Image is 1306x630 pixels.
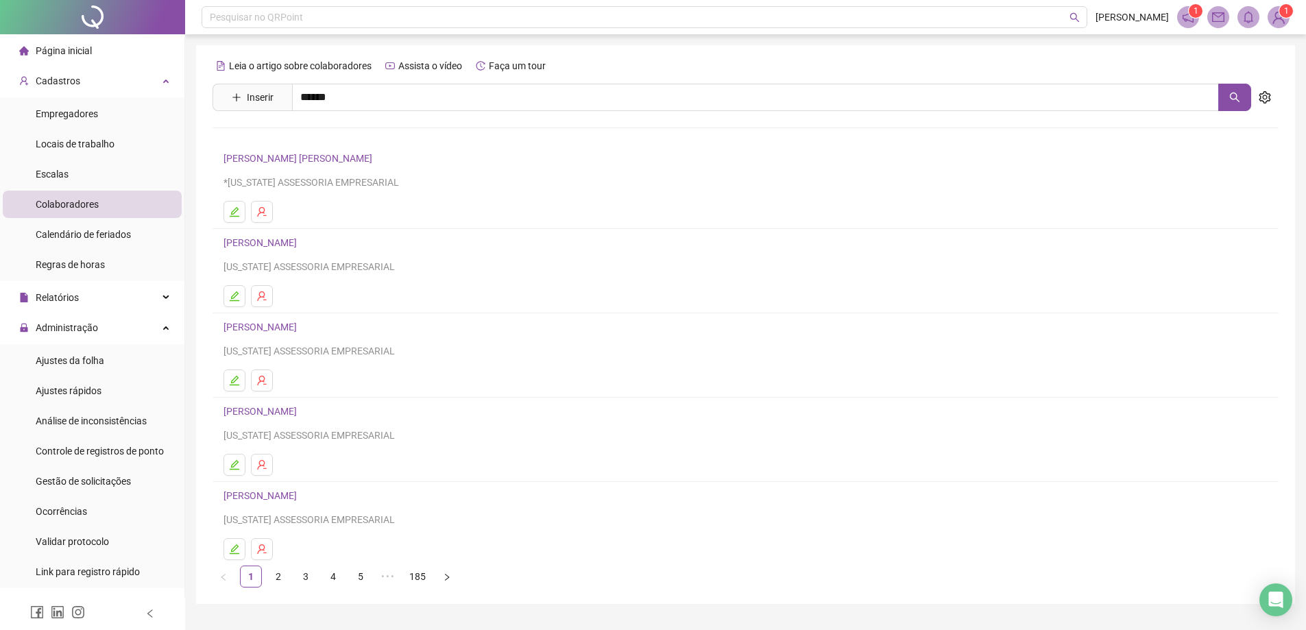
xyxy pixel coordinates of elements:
span: file [19,293,29,302]
a: 2 [268,566,289,587]
span: linkedin [51,605,64,619]
span: Análise de inconsistências [36,415,147,426]
li: Página anterior [213,566,234,587]
span: lock [19,323,29,332]
span: facebook [30,605,44,619]
span: 1 [1194,6,1198,16]
li: 2 [267,566,289,587]
div: [US_STATE] ASSESSORIA EMPRESARIAL [223,428,1268,443]
a: 4 [323,566,343,587]
li: Próxima página [436,566,458,587]
span: youtube [385,61,395,71]
span: Ocorrências [36,506,87,517]
span: Administração [36,322,98,333]
span: edit [229,375,240,386]
sup: 1 [1189,4,1202,18]
li: 3 [295,566,317,587]
li: 5 próximas páginas [377,566,399,587]
span: Empregadores [36,108,98,119]
span: right [443,573,451,581]
span: Assista o vídeo [398,60,462,71]
span: left [145,609,155,618]
span: Ajustes rápidos [36,385,101,396]
a: 1 [241,566,261,587]
span: Calendário de feriados [36,229,131,240]
span: Gestão de solicitações [36,476,131,487]
span: ••• [377,566,399,587]
span: Cadastros [36,75,80,86]
div: *[US_STATE] ASSESSORIA EMPRESARIAL [223,175,1268,190]
span: Leia o artigo sobre colaboradores [229,60,372,71]
a: 185 [405,566,430,587]
button: Inserir [221,86,285,108]
span: Regras de horas [36,259,105,270]
span: user-delete [256,459,267,470]
span: Ajustes da folha [36,355,104,366]
span: Locais de trabalho [36,138,114,149]
span: Inserir [247,90,274,105]
span: 1 [1284,6,1289,16]
span: edit [229,206,240,217]
a: [PERSON_NAME] [PERSON_NAME] [223,153,376,164]
span: file-text [216,61,226,71]
li: 5 [350,566,372,587]
button: left [213,566,234,587]
span: plus [232,93,241,102]
span: home [19,46,29,56]
div: [US_STATE] ASSESSORIA EMPRESARIAL [223,343,1268,359]
span: instagram [71,605,85,619]
span: user-delete [256,375,267,386]
li: 4 [322,566,344,587]
span: notification [1182,11,1194,23]
div: Open Intercom Messenger [1259,583,1292,616]
a: [PERSON_NAME] [223,406,301,417]
span: Escalas [36,169,69,180]
span: history [476,61,485,71]
a: [PERSON_NAME] [223,237,301,248]
span: user-delete [256,291,267,302]
span: edit [229,459,240,470]
span: Link para registro rápido [36,566,140,577]
button: right [436,566,458,587]
span: left [219,573,228,581]
img: 91023 [1268,7,1289,27]
span: user-delete [256,206,267,217]
span: mail [1212,11,1224,23]
span: edit [229,291,240,302]
a: [PERSON_NAME] [223,490,301,501]
span: search [1229,92,1240,103]
a: 3 [295,566,316,587]
span: Faça um tour [489,60,546,71]
sup: Atualize o seu contato no menu Meus Dados [1279,4,1293,18]
span: user-delete [256,544,267,555]
span: Colaboradores [36,199,99,210]
span: Controle de registros de ponto [36,446,164,457]
div: [US_STATE] ASSESSORIA EMPRESARIAL [223,259,1268,274]
span: user-add [19,76,29,86]
span: search [1069,12,1080,23]
li: 1 [240,566,262,587]
a: 5 [350,566,371,587]
div: [US_STATE] ASSESSORIA EMPRESARIAL [223,512,1268,527]
span: Página inicial [36,45,92,56]
span: [PERSON_NAME] [1096,10,1169,25]
span: bell [1242,11,1255,23]
a: [PERSON_NAME] [223,322,301,332]
li: 185 [404,566,431,587]
span: Relatórios [36,292,79,303]
span: setting [1259,91,1271,104]
span: edit [229,544,240,555]
span: Validar protocolo [36,536,109,547]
